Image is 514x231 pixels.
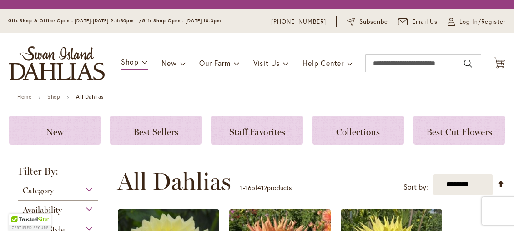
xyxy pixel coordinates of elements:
[47,93,60,100] a: Shop
[257,183,267,192] span: 412
[142,18,221,24] span: Gift Shop Open - [DATE] 10-3pm
[9,115,101,145] a: New
[245,183,252,192] span: 16
[229,126,285,137] span: Staff Favorites
[76,93,104,100] strong: All Dahlias
[459,17,506,26] span: Log In/Register
[412,17,438,26] span: Email Us
[448,17,506,26] a: Log In/Register
[398,17,438,26] a: Email Us
[403,179,428,196] label: Sort by:
[336,126,380,137] span: Collections
[347,17,388,26] a: Subscribe
[17,93,31,100] a: Home
[464,56,472,71] button: Search
[9,214,51,231] div: TrustedSite Certified
[23,186,54,196] span: Category
[271,17,326,26] a: [PHONE_NUMBER]
[253,58,280,68] span: Visit Us
[413,115,505,145] a: Best Cut Flowers
[240,183,243,192] span: 1
[426,126,492,137] span: Best Cut Flowers
[8,18,142,24] span: Gift Shop & Office Open - [DATE]-[DATE] 9-4:30pm /
[117,168,231,195] span: All Dahlias
[312,115,404,145] a: Collections
[161,58,176,68] span: New
[9,46,105,80] a: store logo
[133,126,178,137] span: Best Sellers
[359,17,388,26] span: Subscribe
[199,58,230,68] span: Our Farm
[9,166,107,181] strong: Filter By:
[302,58,344,68] span: Help Center
[110,115,202,145] a: Best Sellers
[23,205,62,215] span: Availability
[46,126,64,137] span: New
[240,181,292,195] p: - of products
[211,115,302,145] a: Staff Favorites
[121,57,139,66] span: Shop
